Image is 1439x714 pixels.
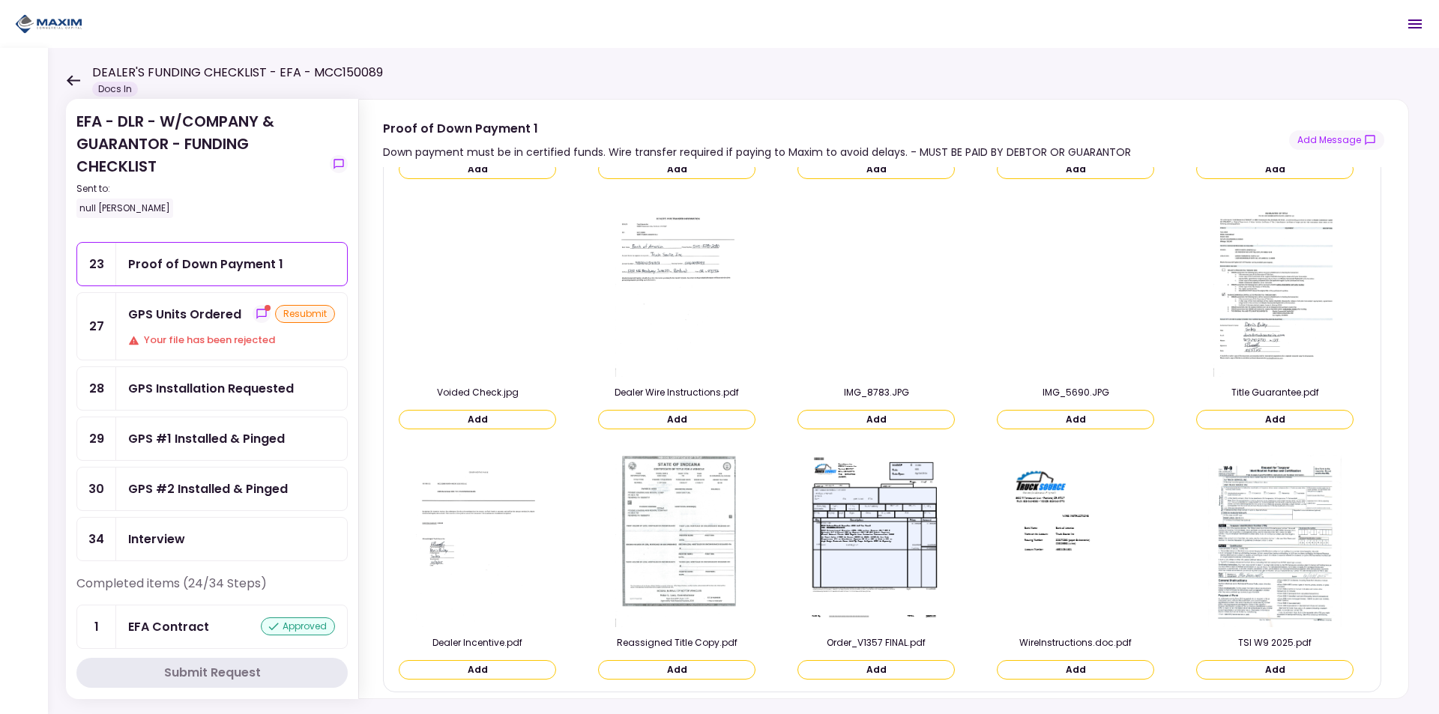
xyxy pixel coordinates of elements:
[77,367,116,410] div: 28
[77,293,116,360] div: 27
[797,160,955,179] button: Add
[128,333,335,348] div: Your file has been rejected
[92,82,138,97] div: Docs In
[399,660,556,680] button: Add
[76,199,173,218] div: null [PERSON_NAME]
[275,305,335,323] div: resubmit
[383,119,1131,138] div: Proof of Down Payment 1
[15,13,82,35] img: Partner icon
[261,617,335,635] div: approved
[797,410,955,429] button: Add
[598,386,755,399] div: Dealer Wire Instructions.pdf
[383,143,1131,161] div: Down payment must be in certified funds. Wire transfer required if paying to Maxim to avoid delay...
[76,182,324,196] div: Sent to:
[253,305,271,323] button: show-messages
[77,417,116,460] div: 29
[797,386,955,399] div: IMG_8783.JPG
[797,636,955,650] div: Order_V1357 FINAL.pdf
[76,605,348,649] a: 1EFA Contractapproved
[598,660,755,680] button: Add
[77,518,116,560] div: 34
[997,386,1154,399] div: IMG_5690.JPG
[598,410,755,429] button: Add
[92,64,383,82] h1: DEALER'S FUNDING CHECKLIST - EFA - MCC150089
[128,617,209,636] div: EFA Contract
[598,160,755,179] button: Add
[1196,410,1354,429] button: Add
[128,305,241,324] div: GPS Units Ordered
[1289,130,1384,150] button: show-messages
[77,605,116,648] div: 1
[76,292,348,360] a: 27GPS Units Orderedshow-messagesresubmitYour file has been rejected
[330,155,348,173] button: show-messages
[399,636,556,650] div: Dealer Incentive.pdf
[1196,386,1354,399] div: Title Guarantee.pdf
[76,110,324,218] div: EFA - DLR - W/COMPANY & GUARANTOR - FUNDING CHECKLIST
[76,417,348,461] a: 29GPS #1 Installed & Pinged
[77,468,116,510] div: 30
[997,636,1154,650] div: WireInstructions.doc.pdf
[128,379,294,398] div: GPS Installation Requested
[128,530,185,548] div: Interview
[76,467,348,511] a: 30GPS #2 Installed & Pinged
[1196,636,1354,650] div: TSI W9 2025.pdf
[164,664,261,682] div: Submit Request
[797,660,955,680] button: Add
[997,160,1154,179] button: Add
[997,660,1154,680] button: Add
[399,160,556,179] button: Add
[76,517,348,561] a: 34Interview
[1196,160,1354,179] button: Add
[77,243,116,285] div: 23
[358,99,1409,699] div: Proof of Down Payment 1Down payment must be in certified funds. Wire transfer required if paying ...
[399,386,556,399] div: Voided Check.jpg
[1397,6,1433,42] button: Open menu
[598,636,755,650] div: Reassigned Title Copy.pdf
[997,410,1154,429] button: Add
[76,242,348,286] a: 23Proof of Down Payment 1
[128,479,288,498] div: GPS #2 Installed & Pinged
[128,255,283,273] div: Proof of Down Payment 1
[76,575,348,605] div: Completed items (24/34 Steps)
[1196,660,1354,680] button: Add
[76,366,348,411] a: 28GPS Installation Requested
[76,658,348,688] button: Submit Request
[128,429,285,448] div: GPS #1 Installed & Pinged
[399,410,556,429] button: Add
